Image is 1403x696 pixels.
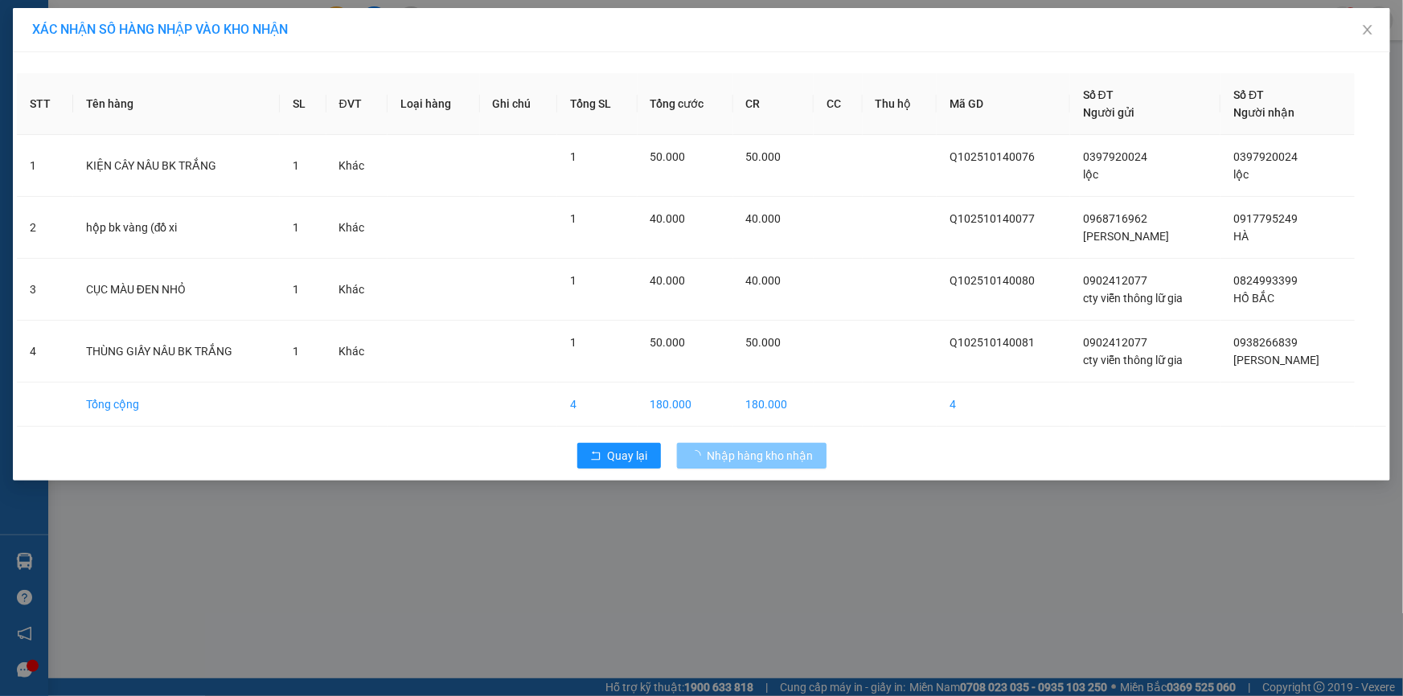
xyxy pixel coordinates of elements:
[557,383,638,427] td: 4
[293,159,299,172] span: 1
[1083,274,1147,287] span: 0902412077
[1233,106,1294,119] span: Người nhận
[1233,88,1264,101] span: Số ĐT
[326,73,388,135] th: ĐVT
[1083,88,1114,101] span: Số ĐT
[293,283,299,296] span: 1
[388,73,479,135] th: Loại hàng
[650,150,686,163] span: 50.000
[638,383,733,427] td: 180.000
[73,383,280,427] td: Tổng cộng
[677,443,827,469] button: Nhập hàng kho nhận
[1083,150,1147,163] span: 0397920024
[746,336,781,349] span: 50.000
[1233,274,1298,287] span: 0824993399
[650,212,686,225] span: 40.000
[1083,230,1169,243] span: [PERSON_NAME]
[17,259,73,321] td: 3
[1083,106,1134,119] span: Người gửi
[32,22,288,37] span: XÁC NHẬN SỐ HÀNG NHẬP VÀO KHO NHẬN
[293,221,299,234] span: 1
[17,73,73,135] th: STT
[950,274,1035,287] span: Q102510140080
[1083,336,1147,349] span: 0902412077
[733,73,814,135] th: CR
[1233,212,1298,225] span: 0917795249
[73,259,280,321] td: CỤC MÀU ĐEN NHỎ
[814,73,862,135] th: CC
[650,336,686,349] span: 50.000
[1083,212,1147,225] span: 0968716962
[950,150,1035,163] span: Q102510140076
[708,447,814,465] span: Nhập hàng kho nhận
[280,73,326,135] th: SL
[17,197,73,259] td: 2
[73,321,280,383] td: THÙNG GIẤY NÂU BK TRẮNG
[326,135,388,197] td: Khác
[570,274,576,287] span: 1
[1233,168,1249,181] span: lộc
[590,450,601,463] span: rollback
[480,73,557,135] th: Ghi chú
[950,212,1035,225] span: Q102510140077
[570,212,576,225] span: 1
[73,197,280,259] td: hộp bk vàng (đồ xi
[73,135,280,197] td: KIỆN CÂY NÂU BK TRẮNG
[293,345,299,358] span: 1
[937,73,1070,135] th: Mã GD
[1361,23,1374,36] span: close
[650,274,686,287] span: 40.000
[326,321,388,383] td: Khác
[1233,230,1249,243] span: HÀ
[557,73,638,135] th: Tổng SL
[1083,354,1183,366] span: cty viễn thông lữ gia
[1345,8,1390,53] button: Close
[1083,168,1098,181] span: lộc
[1083,292,1183,305] span: cty viễn thông lữ gia
[17,321,73,383] td: 4
[746,212,781,225] span: 40.000
[577,443,661,469] button: rollbackQuay lại
[690,450,708,461] span: loading
[570,336,576,349] span: 1
[950,336,1035,349] span: Q102510140081
[326,259,388,321] td: Khác
[638,73,733,135] th: Tổng cước
[570,150,576,163] span: 1
[937,383,1070,427] td: 4
[608,447,648,465] span: Quay lại
[746,274,781,287] span: 40.000
[1233,292,1274,305] span: HỒ BẮC
[1233,336,1298,349] span: 0938266839
[746,150,781,163] span: 50.000
[17,135,73,197] td: 1
[1233,150,1298,163] span: 0397920024
[326,197,388,259] td: Khác
[1233,354,1319,366] span: [PERSON_NAME]
[73,73,280,135] th: Tên hàng
[863,73,937,135] th: Thu hộ
[733,383,814,427] td: 180.000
